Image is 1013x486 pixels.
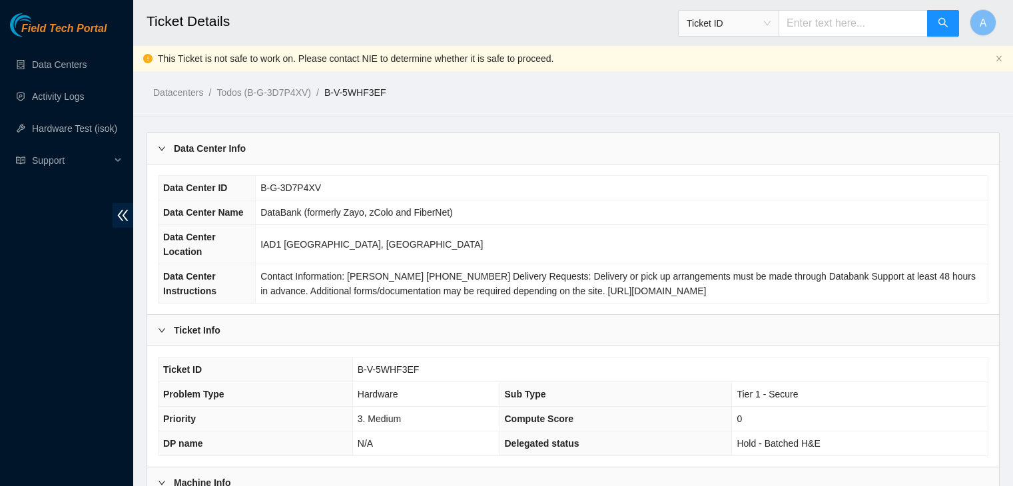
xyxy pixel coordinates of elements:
span: / [208,87,211,98]
a: Datacenters [153,87,203,98]
span: B-V-5WHF3EF [358,364,420,375]
span: Field Tech Portal [21,23,107,35]
a: Activity Logs [32,91,85,102]
span: Contact Information: [PERSON_NAME] [PHONE_NUMBER] Delivery Requests: Delivery or pick up arrangem... [260,271,976,296]
a: Data Centers [32,59,87,70]
input: Enter text here... [779,10,928,37]
span: Data Center ID [163,182,227,193]
span: DataBank (formerly Zayo, zColo and FiberNet) [260,207,453,218]
div: Data Center Info [147,133,999,164]
span: read [16,156,25,165]
span: Tier 1 - Secure [737,389,798,399]
div: Ticket Info [147,315,999,346]
span: 3. Medium [358,413,401,424]
button: search [927,10,959,37]
span: N/A [358,438,373,449]
span: IAD1 [GEOGRAPHIC_DATA], [GEOGRAPHIC_DATA] [260,239,483,250]
span: Support [32,147,111,174]
button: close [995,55,1003,63]
a: Hardware Test (isok) [32,123,117,134]
span: Data Center Instructions [163,271,216,296]
span: Sub Type [505,389,546,399]
span: Compute Score [505,413,573,424]
a: Akamai TechnologiesField Tech Portal [10,24,107,41]
span: Ticket ID [163,364,202,375]
span: Hardware [358,389,398,399]
button: A [970,9,996,36]
span: right [158,144,166,152]
span: Hold - Batched H&E [737,438,820,449]
span: double-left [113,203,133,228]
span: DP name [163,438,203,449]
a: Todos (B-G-3D7P4XV) [216,87,311,98]
b: Data Center Info [174,141,246,156]
span: right [158,326,166,334]
span: Data Center Location [163,232,216,257]
span: Delegated status [505,438,579,449]
span: B-G-3D7P4XV [260,182,321,193]
span: Priority [163,413,196,424]
span: A [980,15,987,31]
a: B-V-5WHF3EF [324,87,386,98]
img: Akamai Technologies [10,13,67,37]
b: Ticket Info [174,323,220,338]
span: Problem Type [163,389,224,399]
span: search [938,17,948,30]
span: Data Center Name [163,207,244,218]
span: Ticket ID [687,13,771,33]
span: / [316,87,319,98]
span: 0 [737,413,742,424]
